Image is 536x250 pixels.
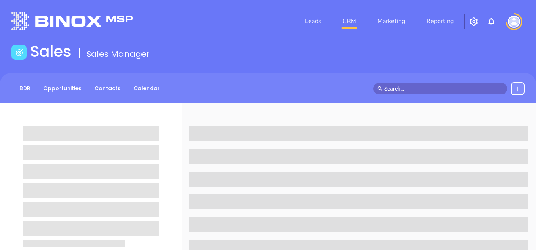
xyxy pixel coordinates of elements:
[374,14,408,29] a: Marketing
[90,82,125,95] a: Contacts
[129,82,164,95] a: Calendar
[340,14,359,29] a: CRM
[15,82,35,95] a: BDR
[423,14,457,29] a: Reporting
[39,82,86,95] a: Opportunities
[469,17,478,26] img: iconSetting
[487,17,496,26] img: iconNotification
[508,16,520,28] img: user
[11,12,133,30] img: logo
[30,42,71,61] h1: Sales
[377,86,383,91] span: search
[302,14,324,29] a: Leads
[86,48,150,60] span: Sales Manager
[384,84,503,93] input: Search…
